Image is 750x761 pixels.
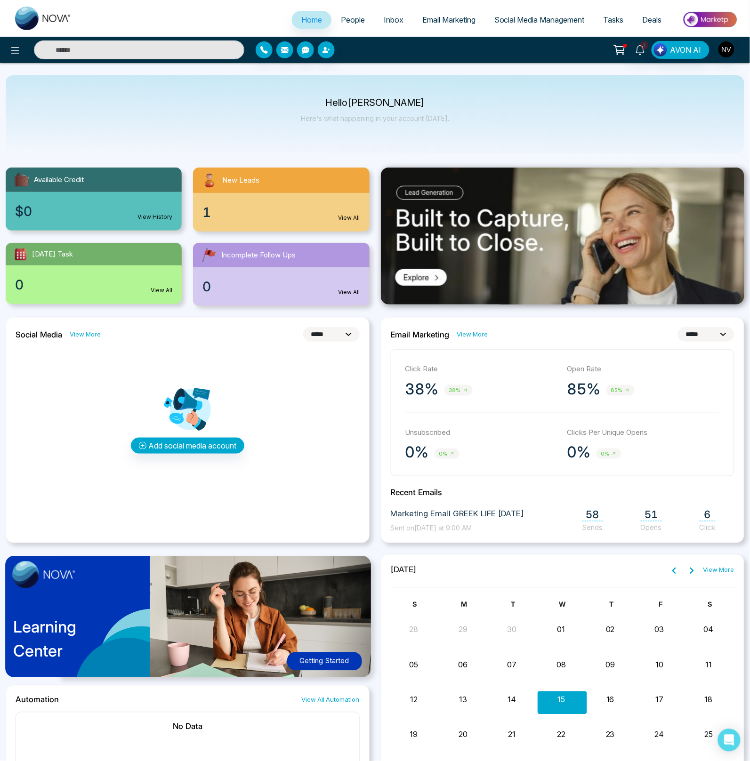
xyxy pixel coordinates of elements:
img: Nova CRM Logo [15,7,72,30]
span: F [659,601,663,609]
button: Getting Started [287,652,362,671]
a: Deals [633,11,671,29]
img: Lead Flow [654,43,667,56]
a: New Leads1View All [187,168,375,232]
a: Social Media Management [485,11,594,29]
a: Inbox [374,11,413,29]
p: Here's what happening in your account [DATE]. [301,114,449,122]
button: 28 [410,624,419,635]
span: M [461,601,467,609]
button: 30 [508,624,517,635]
span: [DATE] [391,564,417,577]
h2: Email Marketing [391,330,450,339]
button: 09 [606,659,615,671]
p: Clicks Per Unique Opens [567,427,720,438]
button: 25 [704,729,713,740]
img: . [381,168,745,304]
span: Opens [641,523,662,532]
span: Social Media Management [494,15,585,24]
p: Learning Center [13,615,76,663]
button: 17 [655,694,663,705]
span: $0 [15,201,32,221]
span: 51 [641,509,662,521]
button: 22 [557,729,565,740]
button: 14 [508,694,516,705]
span: [DATE] Task [32,249,73,260]
a: View More [70,330,101,339]
button: 04 [704,624,714,635]
a: View All [339,288,360,296]
button: 15 [557,694,565,705]
span: Marketing Email GREEK LIFE [DATE] [391,508,524,521]
span: People [341,15,365,24]
a: View More [703,566,734,575]
span: Sent on [DATE] at 9:00 AM [391,524,472,532]
p: 0% [567,443,591,462]
button: 10 [655,659,663,671]
img: image [12,561,75,588]
p: 38% [405,380,439,399]
span: AVON AI [670,44,702,56]
span: 38% [444,385,473,396]
span: Deals [643,15,662,24]
button: 01 [557,624,565,635]
span: Click [700,523,716,532]
span: Email Marketing [422,15,476,24]
a: View All [151,286,172,295]
span: Available Credit [34,175,84,185]
span: 58 [582,509,603,521]
button: 13 [459,694,467,705]
button: 16 [606,694,614,705]
img: User Avatar [718,41,734,57]
a: View History [137,213,172,221]
span: W [559,601,566,609]
span: T [511,601,516,609]
div: Open Intercom Messenger [718,729,741,752]
span: 1 [640,41,649,49]
button: 07 [508,659,517,671]
span: 0% [597,449,621,459]
a: View All [339,214,360,222]
button: Add social media account [131,438,244,454]
img: availableCredit.svg [13,171,30,188]
span: S [413,601,417,609]
p: Unsubscribed [405,427,558,438]
button: 05 [410,659,419,671]
button: 02 [606,624,615,635]
a: Home [292,11,331,29]
button: 23 [606,729,615,740]
button: 18 [705,694,713,705]
span: 0% [435,449,460,459]
h2: Automation [16,695,59,705]
p: Click Rate [405,364,558,375]
img: followUps.svg [201,247,218,264]
a: Email Marketing [413,11,485,29]
a: 1 [629,41,652,57]
button: 12 [410,694,418,705]
span: 85% [606,385,635,396]
span: Incomplete Follow Ups [221,250,296,261]
span: S [708,601,712,609]
span: T [610,601,614,609]
p: Open Rate [567,364,720,375]
p: 85% [567,380,601,399]
h2: Social Media [16,330,62,339]
span: New Leads [222,175,259,186]
button: 21 [508,729,516,740]
a: People [331,11,374,29]
img: Market-place.gif [676,9,744,30]
a: View All Automation [302,696,360,705]
span: 6 [700,509,716,521]
span: 1 [202,202,211,222]
a: Tasks [594,11,633,29]
button: AVON AI [652,41,710,59]
button: 19 [410,729,418,740]
span: Inbox [384,15,403,24]
img: newLeads.svg [201,171,218,189]
span: 0 [15,275,24,295]
button: 08 [556,659,566,671]
a: View More [457,330,488,339]
h2: Recent Emails [391,488,735,497]
img: todayTask.svg [13,247,28,262]
a: LearningCenterGetting Started [6,554,370,686]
